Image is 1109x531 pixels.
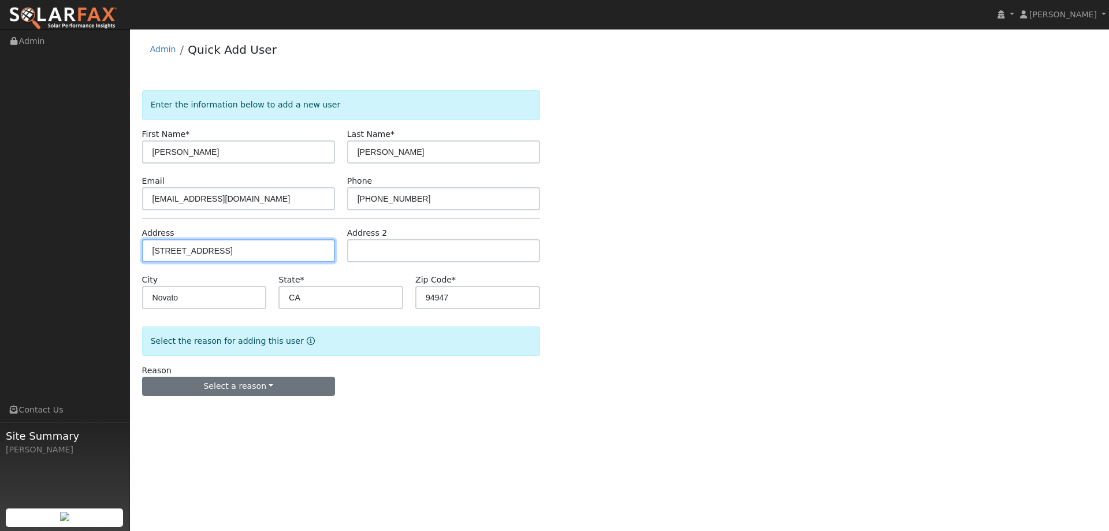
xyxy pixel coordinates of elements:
[142,128,190,140] label: First Name
[415,274,456,286] label: Zip Code
[150,44,176,54] a: Admin
[188,43,277,57] a: Quick Add User
[347,175,373,187] label: Phone
[60,512,69,521] img: retrieve
[6,444,124,456] div: [PERSON_NAME]
[452,275,456,284] span: Required
[142,90,540,120] div: Enter the information below to add a new user
[304,336,315,346] a: Reason for new user
[142,274,158,286] label: City
[6,428,124,444] span: Site Summary
[142,365,172,377] label: Reason
[142,377,335,396] button: Select a reason
[347,128,395,140] label: Last Name
[347,227,388,239] label: Address 2
[1029,10,1097,19] span: [PERSON_NAME]
[300,275,304,284] span: Required
[142,175,165,187] label: Email
[278,274,304,286] label: State
[142,227,174,239] label: Address
[142,326,540,356] div: Select the reason for adding this user
[390,129,395,139] span: Required
[185,129,189,139] span: Required
[9,6,117,31] img: SolarFax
